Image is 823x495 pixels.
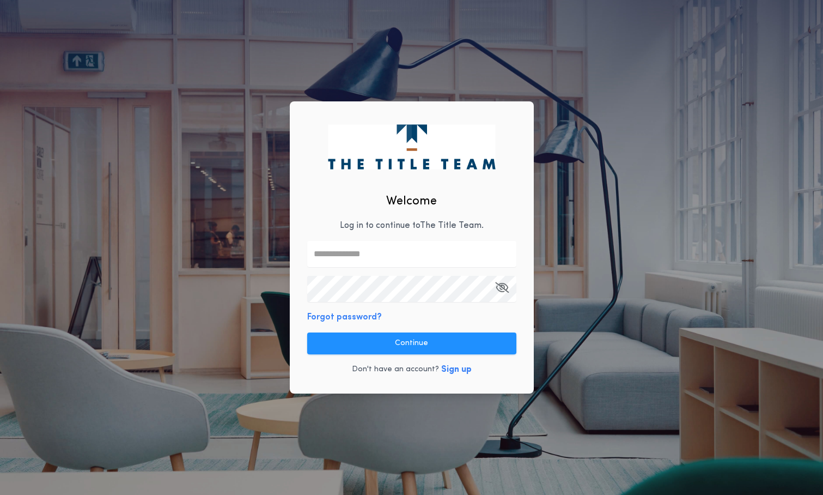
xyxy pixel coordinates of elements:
[307,311,382,324] button: Forgot password?
[340,219,484,232] p: Log in to continue to The Title Team .
[328,124,495,169] img: logo
[352,364,439,375] p: Don't have an account?
[307,276,516,302] input: Open Keeper Popup
[307,333,516,354] button: Continue
[386,192,437,210] h2: Welcome
[495,276,509,302] button: Open Keeper Popup
[441,363,472,376] button: Sign up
